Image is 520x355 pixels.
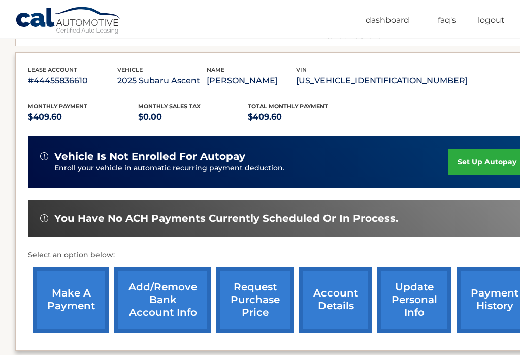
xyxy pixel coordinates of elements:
[216,267,294,334] a: request purchase price
[207,74,296,88] p: [PERSON_NAME]
[15,7,122,36] a: Cal Automotive
[299,267,372,334] a: account details
[28,74,117,88] p: #44455836610
[248,110,358,125] p: $409.60
[478,12,505,29] a: Logout
[207,67,224,74] span: name
[366,12,409,29] a: Dashboard
[54,163,448,174] p: Enroll your vehicle in automatic recurring payment deduction.
[138,110,248,125] p: $0.00
[54,213,398,225] span: You have no ACH payments currently scheduled or in process.
[296,74,468,88] p: [US_VEHICLE_IDENTIFICATION_NUMBER]
[248,103,328,110] span: Total Monthly Payment
[40,153,48,161] img: alert-white.svg
[117,74,207,88] p: 2025 Subaru Ascent
[28,110,138,125] p: $409.60
[33,267,109,334] a: make a payment
[40,215,48,223] img: alert-white.svg
[117,67,143,74] span: vehicle
[54,151,245,163] span: vehicle is not enrolled for autopay
[438,12,456,29] a: FAQ's
[377,267,451,334] a: update personal info
[138,103,201,110] span: Monthly sales Tax
[28,103,87,110] span: Monthly Payment
[114,267,211,334] a: Add/Remove bank account info
[296,67,307,74] span: vin
[28,67,77,74] span: lease account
